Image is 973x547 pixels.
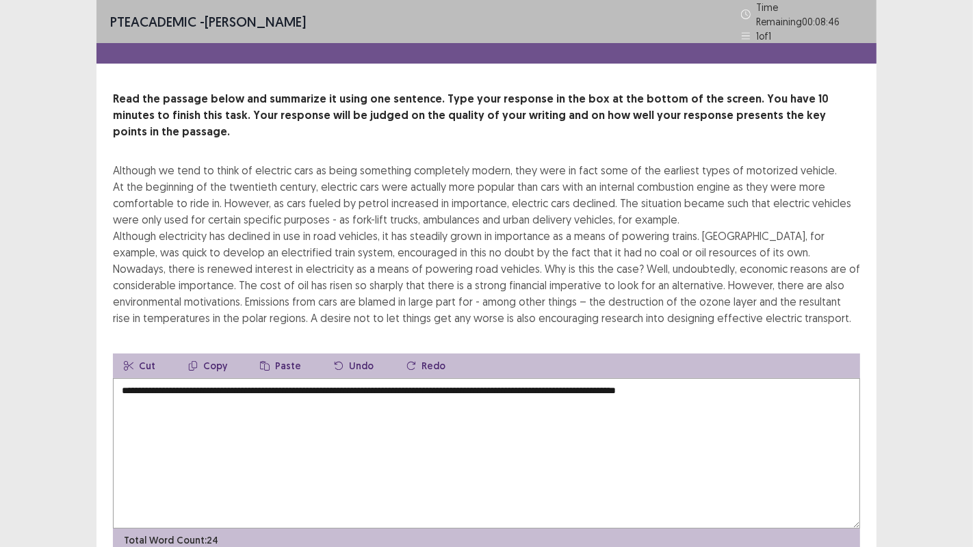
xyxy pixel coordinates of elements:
span: PTE academic [110,13,196,30]
button: Paste [249,353,312,378]
button: Undo [323,353,385,378]
p: 1 of 1 [756,29,771,43]
p: - [PERSON_NAME] [110,12,306,32]
button: Copy [177,353,238,378]
button: Cut [113,353,166,378]
p: Read the passage below and summarize it using one sentence. Type your response in the box at the ... [113,91,860,140]
div: Although we tend to think of electric cars as being something completely modern, they were in fac... [113,162,860,326]
button: Redo [395,353,456,378]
